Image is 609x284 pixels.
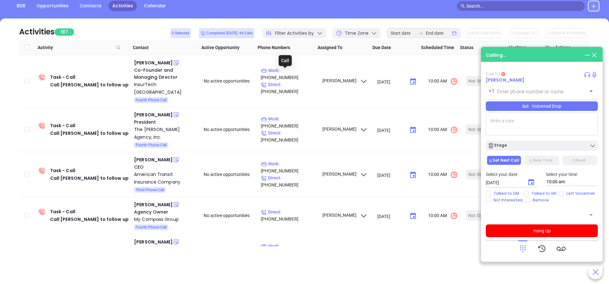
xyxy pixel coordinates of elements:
span: [PERSON_NAME] [321,171,368,177]
p: [PHONE_NUMBER] [261,208,316,222]
span: Third Phone Call [136,186,164,193]
input: End date [426,30,451,37]
span: [PERSON_NAME] [321,78,368,83]
span: 10:00 AM [428,77,458,85]
button: Assign To [510,28,538,38]
span: 0 Selected [172,30,189,37]
p: Select your date [486,171,538,178]
span: Work : [261,116,280,121]
span: Direct : [261,130,282,135]
div: Call [279,55,292,66]
button: left [479,251,489,262]
span: Talked to GK [529,191,559,196]
span: to [418,31,423,36]
input: MM/DD/YYYY [377,78,404,85]
div: Stage [488,142,507,149]
div: Task - Call [50,167,129,182]
p: [PHONE_NUMBER] [261,160,316,174]
button: Book [562,156,597,165]
div: [PERSON_NAME] [134,156,173,164]
a: BDR [13,1,29,11]
th: Actions [553,40,583,55]
span: Activity [38,44,128,51]
li: Next Page [543,251,553,262]
a: The [PERSON_NAME] Agency, Inc. [134,126,195,141]
button: Stage [486,141,598,151]
span: swap-right [418,31,423,36]
th: Phone Numbers [255,40,315,55]
div: No active opportunities [204,126,255,133]
input: MM/DD/YYYY [377,172,404,178]
th: Contact [130,40,195,55]
p: [PHONE_NUMBER] [261,115,316,129]
input: MM/DD/YYYY [377,127,404,133]
div: Call [PERSON_NAME] to follow up [50,129,129,137]
button: Choose date, selected date is Sep 26, 2025 [407,210,419,222]
span: Call To [486,71,500,77]
a: American Transit Insurance Company [134,171,195,186]
button: Choose date, selected date is Sep 26, 2025 [407,75,419,88]
input: Enter phone number or name [497,88,577,95]
div: [PERSON_NAME] [134,111,173,119]
span: Direct : [261,82,282,87]
input: MM/DD/YYYY [486,179,522,186]
div: Call [PERSON_NAME] to follow up [50,81,129,89]
input: MM/DD/YYYY [377,213,404,219]
span: Remove [530,198,552,203]
p: [PHONE_NUMBER] [261,81,316,95]
th: Active Opportunity [195,40,255,55]
button: Open [587,210,596,219]
span: Direct : [261,175,282,180]
div: Principal [134,246,195,253]
span: Completed [DATE]: 44 Calls [200,30,253,37]
span: Fourth Phone Call [136,97,167,104]
button: Hang Up [486,224,598,237]
div: Not Started [468,169,492,179]
div: Calling... [486,52,507,59]
span: Left Voicemail [564,191,597,196]
div: [PERSON_NAME] [134,59,173,67]
span: Not Interested [491,198,525,203]
button: Choose date, selected date is Sep 30, 2025 [525,176,538,189]
div: CEO [134,164,195,171]
span: search [461,4,465,8]
a: Calendar [140,1,170,11]
th: Assigned To [315,40,370,55]
span: 10:00 AM [428,212,458,220]
div: Call [PERSON_NAME] to follow up [50,215,129,223]
div: My Compass Group [134,215,195,223]
span: Filter Activities by [275,30,314,37]
span: [PERSON_NAME] [321,127,368,132]
li: Previous Page [479,251,489,262]
button: Edit Due Date [466,28,502,38]
div: Not Started [468,210,492,221]
span: 10:00 AM [428,126,458,134]
a: Contacts [76,1,105,11]
span: Direct : [261,209,282,215]
p: [PHONE_NUMBER] [261,67,316,81]
div: Call [PERSON_NAME] to follow up [50,174,129,182]
span: Fourth Phone Call [136,224,167,231]
div: Task - Call [50,122,129,137]
a: [PERSON_NAME] [486,77,524,83]
div: Not Started [468,76,492,86]
p: +1 [489,87,494,95]
div: No active opportunities [204,77,255,84]
input: Search… [466,3,581,10]
div: President [134,119,195,126]
div: Co-Founder and Managing Director [134,67,195,81]
a: Opportunities [33,1,72,11]
span: Work : [261,161,280,166]
span: Talked to DM [491,191,522,196]
span: 187 [55,28,74,36]
th: Scheduled Time [417,40,457,55]
button: Set Next Call [487,156,521,165]
a: InsurTech [GEOGRAPHIC_DATA] [134,81,195,96]
span: Time Zone [345,30,369,37]
th: Due Date [370,40,417,55]
div: Voicemail Drop [486,101,598,111]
